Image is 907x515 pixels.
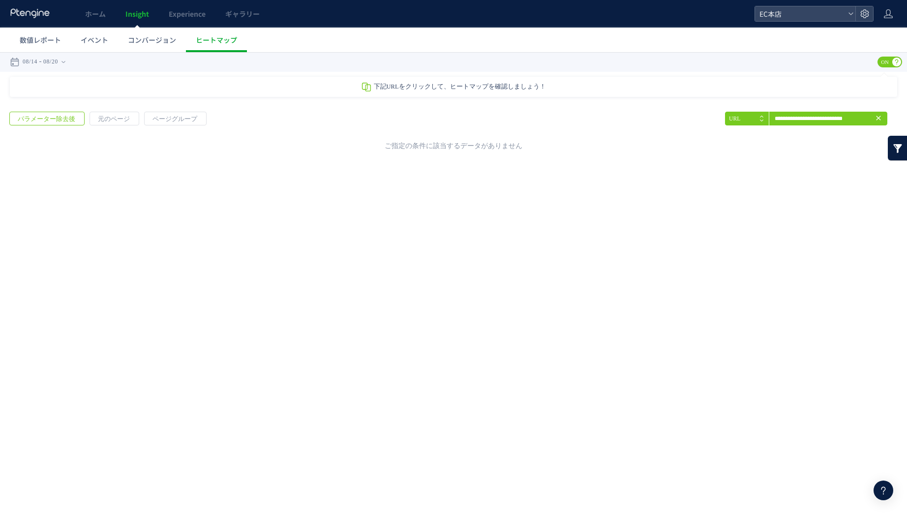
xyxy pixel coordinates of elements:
span: コンバージョン [128,35,176,45]
span: パラメーター除去後 [10,60,83,74]
span: ON [877,4,892,15]
span: Insight [125,9,149,19]
span: ページグループ [145,60,205,74]
a: パラメーター除去後 [9,60,85,73]
span: 元のページ [90,60,138,74]
a: ページグループ [144,60,207,73]
span: イベント [81,35,108,45]
a: 元のページ [90,60,139,73]
span: ギャラリー [225,9,260,19]
div: ご指定の条件に該当するデータがありません [10,89,897,98]
span: EC本店 [756,6,844,21]
span: ホーム [85,9,106,19]
span: Experience [169,9,206,19]
span: 下記URLをクリックして、ヒートマップを確認しましょう！ [374,31,546,38]
li: URL [725,60,769,73]
span: 数値レポート [20,35,61,45]
span: ヒートマップ [196,35,237,45]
